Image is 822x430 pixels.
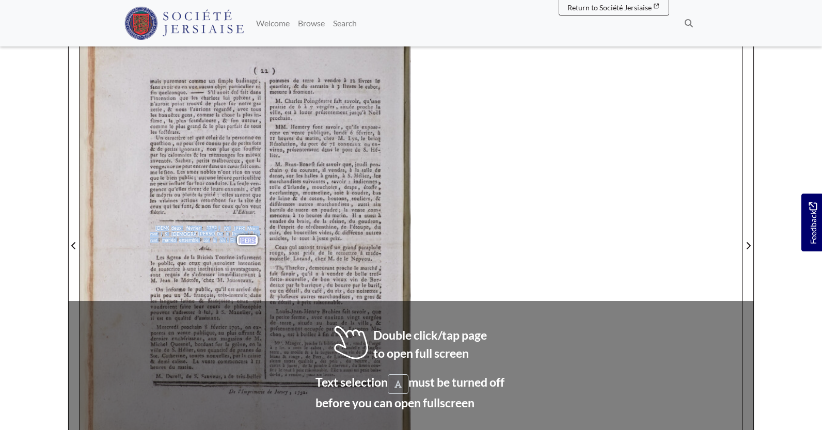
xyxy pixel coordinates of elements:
[302,78,311,83] span: terre
[156,135,162,140] span: Un
[161,84,172,89] span: avoir
[150,164,173,170] span: vengeance
[177,169,184,174] span: Les
[284,98,322,103] span: [PERSON_NAME]
[238,152,242,157] span: les
[334,130,346,136] span: lundi
[176,124,184,130] span: plus
[241,157,242,163] span: ,
[233,169,241,174] span: rien
[194,152,197,158] span: &
[322,148,329,153] span: dans
[342,174,344,178] span: à
[329,142,334,146] span: 71
[229,84,254,90] span: particulier
[344,78,345,82] span: à
[209,124,212,129] span: le
[259,118,260,123] span: ,
[317,104,334,109] span: vergées
[159,90,182,95] span: quelconque
[233,174,260,181] span: particulière
[187,124,200,130] span: grand
[171,101,182,106] span: point
[334,98,340,104] span: fait
[290,116,291,120] span: .
[198,175,213,181] span: aucune
[172,141,173,147] span: ,
[291,130,303,136] span: vente
[150,113,155,118] span: les
[354,173,367,179] span: Hélier
[343,84,354,89] span: livres
[206,135,215,140] span: celui
[355,168,358,173] span: la
[150,78,160,84] span: mais
[328,167,343,173] span: vendra
[285,161,295,167] span: Brun
[315,109,344,115] span: présentement
[275,98,281,104] span: M.
[355,147,360,153] span: de
[219,146,228,152] span: plus
[372,141,379,147] span: en-
[190,106,208,112] span: l'aurions
[324,136,332,141] span: chez
[294,84,297,89] span: &
[270,104,283,109] span: prairie
[189,118,214,123] span: fcandaleuse
[150,124,165,130] span: comme
[228,101,234,106] span: fur
[202,124,206,130] span: &
[201,146,202,152] span: ,
[179,95,185,101] span: que
[124,4,244,42] a: Société Jersiaise logo
[175,84,179,89] span: eu
[365,84,376,89] span: cabot
[217,89,227,94] span: avoit
[200,169,238,174] span: [PERSON_NAME]
[256,158,259,164] span: la
[250,89,260,94] span: dans
[361,167,371,173] span: salle
[150,84,159,89] span: fans
[310,84,347,89] span: [PERSON_NAME]
[196,135,203,140] span: que
[305,173,314,179] span: halles
[270,167,280,173] span: chain
[207,146,214,152] span: non
[305,135,317,141] span: matin
[345,124,358,131] span: qu'ils
[285,168,287,172] span: 9
[294,109,296,115] span: à
[270,89,285,95] span: mesure
[335,148,338,152] span: le
[163,118,164,122] span: ,
[278,152,279,158] span: .
[337,85,338,88] span: 3
[240,163,247,169] span: fait
[206,141,218,147] span: connu
[340,104,353,109] span: située
[324,77,339,83] span: vendre
[807,202,819,244] span: Feedback
[270,130,278,136] span: ront
[209,164,216,169] span: dans
[216,113,219,117] span: la
[321,174,322,178] span: à
[368,136,378,141] span: bricq
[286,124,287,130] span: .
[289,90,290,93] span: à
[159,113,178,118] span: honnêtes
[183,141,191,146] span: peut
[270,135,273,141] span: II
[163,106,164,112] span: ,
[309,142,316,147] span: port
[293,78,297,83] span: de
[374,167,380,173] span: de
[336,104,337,109] span: ,
[275,161,280,167] span: M.
[252,169,260,174] span: vue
